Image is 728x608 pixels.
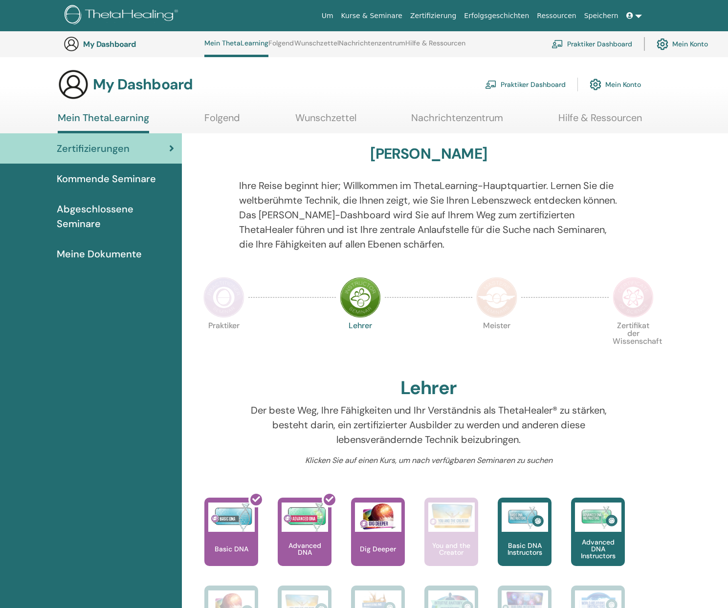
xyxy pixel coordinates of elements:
p: Ihre Reise beginnt hier; Willkommen im ThetaLearning-Hauptquartier. Lernen Sie die weltberühmte T... [239,178,618,252]
img: chalkboard-teacher.svg [485,80,497,89]
a: Folgend [204,112,240,131]
a: Folgend [268,39,294,55]
a: Advanced DNA Instructors Advanced DNA Instructors [571,498,625,586]
img: Master [476,277,517,318]
p: Dig Deeper [356,545,400,552]
p: Klicken Sie auf einen Kurs, um nach verfügbaren Seminaren zu suchen [239,455,618,466]
a: Mein ThetaLearning [204,39,268,57]
span: Meine Dokumente [57,247,142,261]
img: logo.png [65,5,181,27]
a: Zertifizierung [406,7,460,25]
img: Basic DNA [208,503,255,532]
img: Advanced DNA [282,503,328,532]
p: Basic DNA Instructors [498,542,552,556]
p: Lehrer [340,322,381,363]
img: cog.svg [657,36,668,52]
a: You and the Creator You and the Creator [424,498,478,586]
p: Advanced DNA Instructors [571,539,625,559]
a: Basic DNA Instructors Basic DNA Instructors [498,498,552,586]
span: Kommende Seminare [57,171,156,186]
p: Meister [476,322,517,363]
a: Hilfe & Ressourcen [405,39,465,55]
img: You and the Creator [428,503,475,529]
a: Advanced DNA Advanced DNA [278,498,331,586]
img: Instructor [340,277,381,318]
a: Basic DNA Basic DNA [204,498,258,586]
img: Dig Deeper [355,503,401,532]
span: Zertifizierungen [57,141,130,156]
a: Speichern [580,7,622,25]
img: Advanced DNA Instructors [575,503,621,532]
span: Abgeschlossene Seminare [57,202,174,231]
p: Zertifikat der Wissenschaft [613,322,654,363]
img: chalkboard-teacher.svg [552,40,563,48]
a: Mein Konto [657,33,708,55]
a: Mein Konto [590,74,641,95]
h3: My Dashboard [93,76,193,93]
p: You and the Creator [424,542,478,556]
a: Erfolgsgeschichten [460,7,533,25]
a: Ressourcen [533,7,580,25]
h3: [PERSON_NAME] [370,145,487,163]
a: Praktiker Dashboard [552,33,632,55]
a: Wunschzettel [294,39,339,55]
p: Der beste Weg, Ihre Fähigkeiten und Ihr Verständnis als ThetaHealer® zu stärken, besteht darin, e... [239,403,618,447]
img: Certificate of Science [613,277,654,318]
h2: Lehrer [400,377,457,399]
p: Advanced DNA [278,542,331,556]
h3: My Dashboard [83,40,181,49]
a: Kurse & Seminare [337,7,406,25]
img: Practitioner [203,277,244,318]
a: Wunschzettel [295,112,356,131]
img: generic-user-icon.jpg [64,36,79,52]
img: cog.svg [590,76,601,93]
img: generic-user-icon.jpg [58,69,89,100]
a: Mein ThetaLearning [58,112,149,133]
p: Praktiker [203,322,244,363]
img: Basic DNA Instructors [502,503,548,532]
a: Nachrichtenzentrum [339,39,405,55]
a: Hilfe & Ressourcen [558,112,642,131]
a: Praktiker Dashboard [485,74,566,95]
a: Dig Deeper Dig Deeper [351,498,405,586]
a: Nachrichtenzentrum [411,112,503,131]
a: Um [318,7,337,25]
